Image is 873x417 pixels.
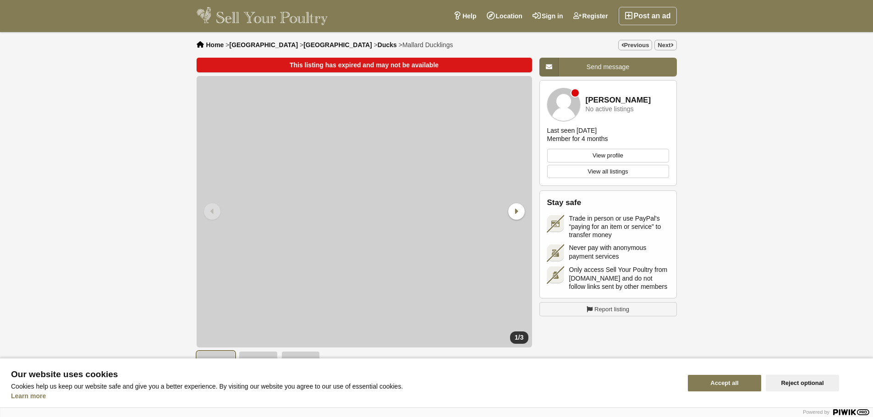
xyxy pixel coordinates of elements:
div: Last seen [DATE] [547,126,597,135]
img: Mallard Ducklings - 3 [281,351,320,384]
span: Only access Sell Your Poultry from [DOMAIN_NAME] and do not follow links sent by other members [569,265,669,291]
img: Mallard Ducklings - 1 [197,351,236,384]
a: Sign in [527,7,568,25]
span: Trade in person or use PayPal's “paying for an item or service” to transfer money [569,214,669,239]
a: [PERSON_NAME] [586,96,651,105]
div: Member is offline [571,89,579,97]
div: Member for 4 months [547,135,608,143]
img: Mallard Ducklings - 1/3 [197,76,532,347]
a: Post an ad [619,7,677,25]
div: This listing has expired and may not be available [197,58,532,72]
a: Help [448,7,481,25]
img: Mallard Ducklings - 2 [239,351,278,384]
li: > [225,41,298,49]
li: 1 / 3 [197,76,532,347]
span: 1 [515,334,518,341]
a: Report listing [539,302,677,317]
span: Send message [587,63,629,70]
a: Register [568,7,613,25]
a: [GEOGRAPHIC_DATA] [229,41,298,49]
div: No active listings [586,106,634,113]
img: Sell Your Poultry [197,7,328,25]
span: Report listing [594,305,629,314]
span: Never pay with anonymous payment services [569,244,669,260]
li: > [374,41,397,49]
div: Previous slide [201,200,225,223]
a: [GEOGRAPHIC_DATA] [303,41,372,49]
span: Powered by [803,409,829,415]
p: Cookies help us keep our website safe and give you a better experience. By visiting our website y... [11,383,677,390]
li: > [399,41,453,49]
a: View profile [547,149,669,162]
span: Our website uses cookies [11,370,677,379]
button: Accept all [688,375,761,391]
div: / [510,331,528,344]
a: Next [654,40,676,50]
a: Location [482,7,527,25]
li: > [300,41,372,49]
div: Next slide [504,200,527,223]
a: Ducks [378,41,397,49]
a: Learn more [11,392,46,400]
a: View all listings [547,165,669,179]
h2: Stay safe [547,198,669,207]
span: Mallard Ducklings [402,41,453,49]
a: Previous [618,40,653,50]
a: Send message [539,58,677,76]
img: Mike Harvey [547,88,580,121]
span: 3 [520,334,524,341]
a: Home [206,41,224,49]
button: Reject optional [766,375,839,391]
